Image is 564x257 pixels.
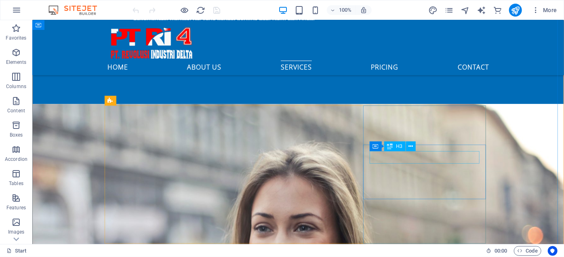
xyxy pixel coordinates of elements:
p: Content [7,107,25,114]
span: More [532,6,557,14]
i: Commerce [493,6,502,15]
button: Code [514,246,541,256]
span: Code [518,246,538,256]
i: Navigator [461,6,470,15]
p: Favorites [6,35,26,41]
i: Publish [511,6,520,15]
p: Features [6,204,26,211]
p: Tables [9,180,23,187]
button: 100% [327,5,356,15]
button: navigator [461,5,470,15]
i: On resize automatically adjust zoom level to fit chosen device. [360,6,367,14]
p: Boxes [10,132,23,138]
button: publish [509,4,522,17]
i: Pages (Ctrl+Alt+S) [444,6,454,15]
button: text_generator [477,5,486,15]
span: 00 00 [495,246,507,256]
h6: 100% [339,5,352,15]
button: Click here to leave preview mode and continue editing [180,5,189,15]
button: More [528,4,560,17]
button: design [428,5,438,15]
button: commerce [493,5,503,15]
i: Design (Ctrl+Alt+Y) [428,6,438,15]
i: Reload page [196,6,206,15]
p: Columns [6,83,26,90]
a: Click to cancel selection. Double-click to open Pages [6,246,27,256]
button: reload [196,5,206,15]
p: Accordion [5,156,27,162]
button: pages [444,5,454,15]
span: H3 [396,144,402,149]
button: Usercentrics [548,246,558,256]
h6: Session time [486,246,507,256]
p: Elements [6,59,27,65]
img: Editor Logo [46,5,107,15]
span: : [500,248,501,254]
p: Images [8,229,25,235]
i: AI Writer [477,6,486,15]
